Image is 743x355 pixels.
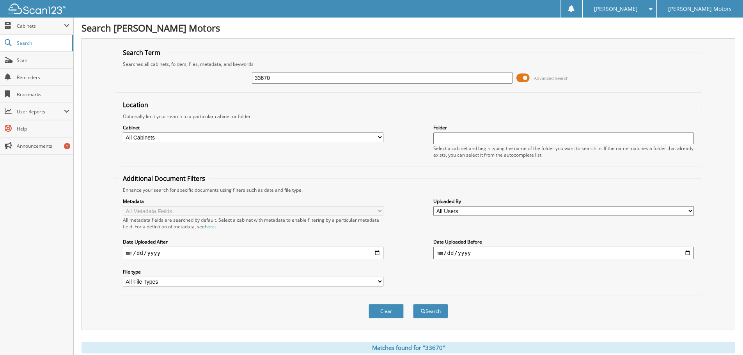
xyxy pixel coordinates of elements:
span: Cabinets [17,23,64,29]
h1: Search [PERSON_NAME] Motors [82,21,735,34]
div: Enhance your search for specific documents using filters such as date and file type. [119,187,698,193]
span: User Reports [17,108,64,115]
div: Optionally limit your search to a particular cabinet or folder [119,113,698,120]
img: scan123-logo-white.svg [8,4,66,14]
legend: Location [119,101,152,109]
input: start [123,247,383,259]
label: Metadata [123,198,383,205]
label: File type [123,268,383,275]
span: Bookmarks [17,91,69,98]
span: Search [17,40,68,46]
label: Date Uploaded Before [433,238,694,245]
label: Uploaded By [433,198,694,205]
legend: Additional Document Filters [119,174,209,183]
span: Announcements [17,143,69,149]
div: Select a cabinet and begin typing the name of the folder you want to search in. If the name match... [433,145,694,158]
div: Searches all cabinets, folders, files, metadata, and keywords [119,61,698,67]
label: Date Uploaded After [123,238,383,245]
span: Reminders [17,74,69,81]
span: [PERSON_NAME] [594,7,638,11]
span: Scan [17,57,69,64]
span: [PERSON_NAME] Motors [668,7,732,11]
legend: Search Term [119,48,164,57]
span: Help [17,125,69,132]
span: Advanced Search [534,75,569,81]
a: here [205,223,215,230]
button: Search [413,304,448,318]
div: All metadata fields are searched by default. Select a cabinet with metadata to enable filtering b... [123,217,383,230]
button: Clear [369,304,404,318]
label: Folder [433,124,694,131]
div: Matches found for "33670" [82,342,735,353]
input: end [433,247,694,259]
label: Cabinet [123,124,383,131]
div: 1 [64,143,70,149]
